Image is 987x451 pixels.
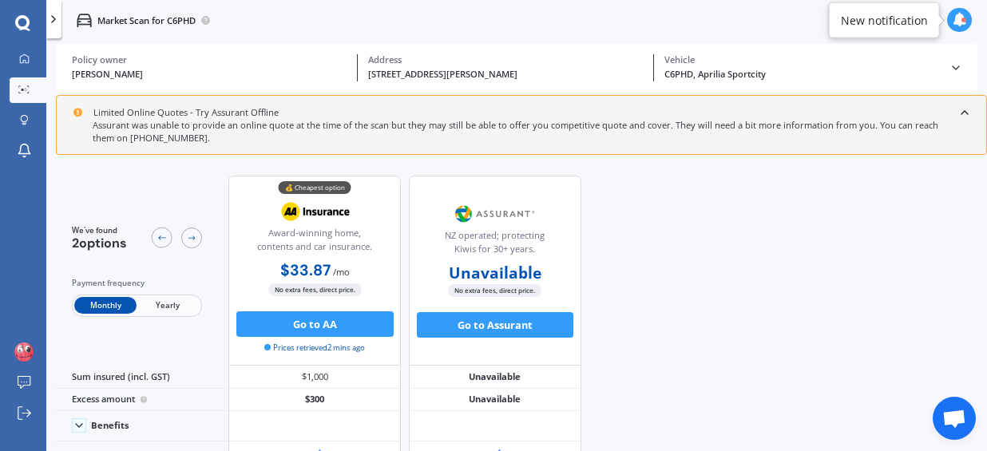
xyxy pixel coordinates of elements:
[409,389,581,411] div: Unavailable
[14,342,34,362] img: ACg8ocLi2papBKsy0Gkz5UqfkCf5jbcQicH2FsmwUPPWasvlF647RK4P=s96-c
[933,397,976,440] a: Open chat
[137,297,199,314] span: Yearly
[420,229,570,261] div: NZ operated; protecting Kiwis for 30+ years.
[453,198,537,230] img: Assurant.png
[240,227,390,259] div: Award-winning home, contents and car insurance.
[664,54,939,65] div: Vehicle
[841,12,928,28] div: New notification
[72,54,347,65] div: Policy owner
[449,267,541,279] b: Unavailable
[409,366,581,388] div: Unavailable
[73,106,279,119] div: Limited Online Quotes - Try Assurant Offline
[72,225,127,236] span: We've found
[268,283,362,295] span: No extra fees, direct price.
[228,389,401,411] div: $300
[279,181,351,194] div: 💰 Cheapest option
[91,420,129,431] div: Benefits
[368,68,643,81] div: [STREET_ADDRESS][PERSON_NAME]
[273,196,358,227] img: AA.webp
[56,366,228,388] div: Sum insured (incl. GST)
[72,68,347,81] div: [PERSON_NAME]
[72,235,127,251] span: 2 options
[56,389,228,411] div: Excess amount
[333,266,350,278] span: / mo
[228,366,401,388] div: $1,000
[417,312,574,338] button: Go to Assurant
[664,68,939,81] div: C6PHD, Aprilia Sportcity
[368,54,643,65] div: Address
[74,297,137,314] span: Monthly
[73,119,971,144] div: Assurant was unable to provide an online quote at the time of the scan but they may still be able...
[448,284,541,296] span: No extra fees, direct price.
[264,342,365,354] span: Prices retrieved 2 mins ago
[236,311,394,337] button: Go to AA
[280,260,331,280] b: $33.87
[97,14,196,27] p: Market Scan for C6PHD
[72,277,202,290] div: Payment frequency
[77,13,92,28] img: car.f15378c7a67c060ca3f3.svg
